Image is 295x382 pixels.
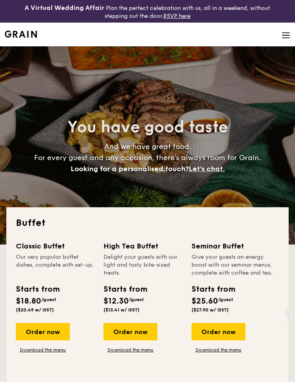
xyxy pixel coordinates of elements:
[192,253,279,277] div: Give your guests an energy boost with our seminar menus, complete with coffee and tea.
[16,241,94,252] div: Classic Buffet
[16,283,52,295] div: Starts from
[16,307,54,313] span: ($20.49 w/ GST)
[103,283,140,295] div: Starts from
[103,347,157,353] a: Download the menu
[71,164,189,173] span: Looking for a personalised touch?
[192,347,245,353] a: Download the menu
[192,307,229,313] span: ($27.90 w/ GST)
[192,323,245,340] div: Order now
[103,296,129,306] span: $12.30
[103,323,157,340] div: Order now
[192,296,218,306] span: $25.60
[129,297,144,302] span: /guest
[16,347,70,353] a: Download the menu
[103,241,182,252] div: High Tea Buffet
[16,323,70,340] div: Order now
[218,297,233,302] span: /guest
[282,31,290,40] img: icon-hamburger-menu.db5d7e83.svg
[189,164,225,173] span: Let's chat.
[67,118,228,137] span: You have good taste
[163,13,190,19] a: RSVP here
[5,31,37,38] a: Logotype
[103,253,182,277] div: Delight your guests with our light and tasty bite-sized treats.
[16,253,94,277] div: Our very popular buffet dishes, complete with set-up.
[192,283,232,295] div: Starts from
[41,297,56,302] span: /guest
[16,296,41,306] span: $18.80
[16,217,279,229] h2: Buffet
[25,3,104,13] h4: A Virtual Wedding Affair
[34,142,261,173] span: And we have great food. For every guest and any occasion, there’s always room for Grain.
[103,307,140,313] span: ($13.41 w/ GST)
[25,3,270,19] div: Plan the perfect celebration with us, all in a weekend, without stepping out the door.
[192,241,279,252] div: Seminar Buffet
[5,31,37,38] img: Grain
